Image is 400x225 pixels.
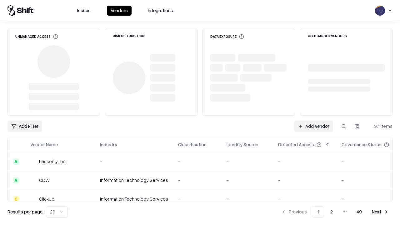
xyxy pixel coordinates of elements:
[30,196,37,202] img: ClickUp
[278,196,332,202] div: -
[30,158,37,165] img: Lessonly, Inc.
[107,6,132,16] button: Vendors
[39,196,54,202] div: ClickUp
[100,141,117,148] div: Industry
[100,177,168,183] div: Information Technology Services
[30,141,58,148] div: Vendor Name
[227,158,268,165] div: -
[39,177,50,183] div: CDW
[227,177,268,183] div: -
[7,121,42,132] button: Add Filter
[13,177,19,183] div: A
[342,158,399,165] div: -
[113,34,145,37] div: Risk Distribution
[15,34,58,39] div: Unmanaged Access
[73,6,94,16] button: Issues
[178,177,217,183] div: -
[367,123,392,129] div: 971 items
[342,177,399,183] div: -
[278,177,332,183] div: -
[7,208,43,215] p: Results per page:
[278,158,332,165] div: -
[342,141,382,148] div: Governance Status
[210,34,244,39] div: Data Exposure
[368,206,392,217] button: Next
[277,206,392,217] nav: pagination
[13,158,19,165] div: A
[227,141,258,148] div: Identity Source
[100,196,168,202] div: Information Technology Services
[342,196,399,202] div: -
[294,121,333,132] a: Add Vendor
[312,206,324,217] button: 1
[308,34,347,37] div: Offboarded Vendors
[144,6,177,16] button: Integrations
[13,196,19,202] div: C
[352,206,367,217] button: 49
[39,158,66,165] div: Lessonly, Inc.
[227,196,268,202] div: -
[278,141,314,148] div: Detected Access
[325,206,338,217] button: 2
[178,196,217,202] div: -
[178,141,207,148] div: Classification
[30,177,37,183] img: CDW
[178,158,217,165] div: -
[100,158,168,165] div: -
